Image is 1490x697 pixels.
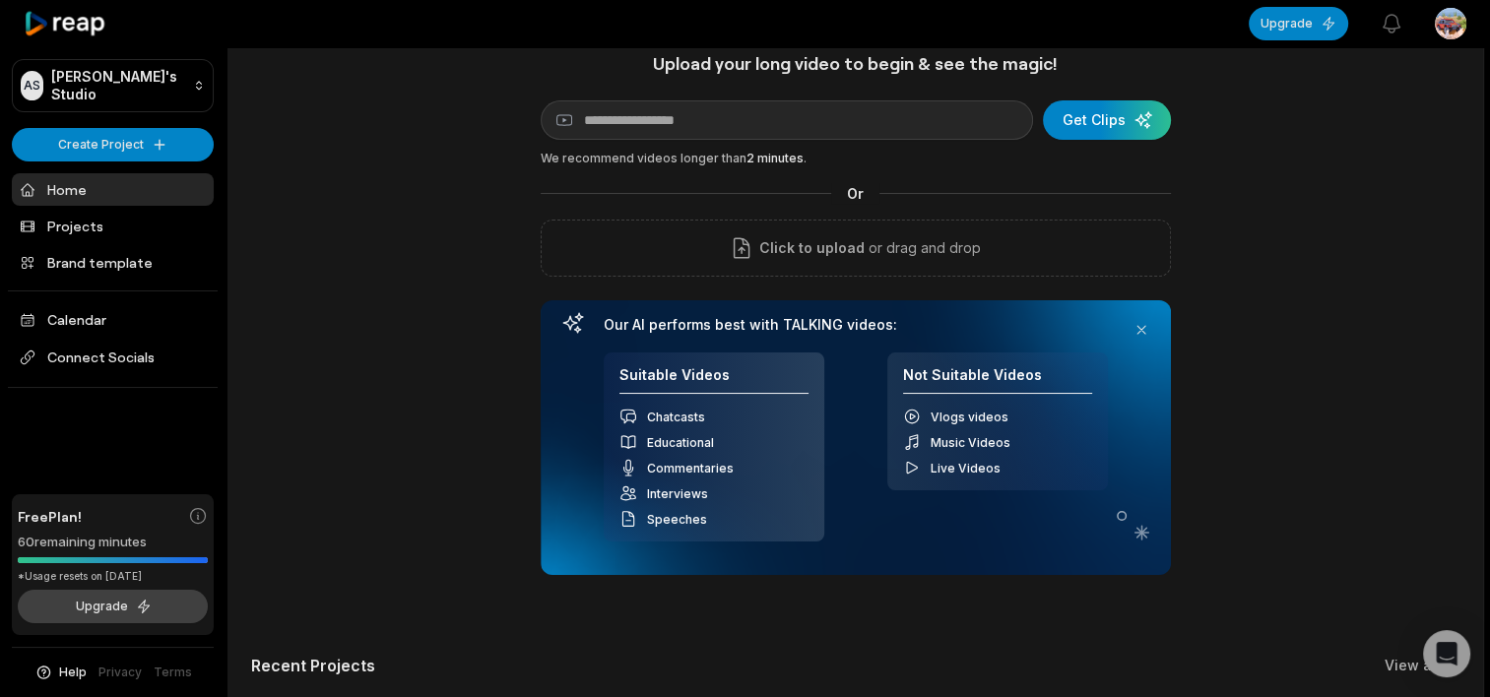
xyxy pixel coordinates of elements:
[647,512,707,527] span: Speeches
[12,340,214,375] span: Connect Socials
[831,183,879,204] span: Or
[647,461,734,475] span: Commentaries
[18,569,208,584] div: *Usage resets on [DATE]
[604,316,1108,334] h3: Our AI performs best with TALKING videos:
[903,366,1092,395] h4: Not Suitable Videos
[759,236,865,260] span: Click to upload
[18,533,208,552] div: 60 remaining minutes
[18,590,208,623] button: Upgrade
[1423,630,1470,677] div: Open Intercom Messenger
[251,656,375,675] h2: Recent Projects
[1249,7,1348,40] button: Upgrade
[647,410,705,424] span: Chatcasts
[931,461,1001,475] span: Live Videos
[12,128,214,161] button: Create Project
[619,366,809,395] h4: Suitable Videos
[12,303,214,336] a: Calendar
[51,68,185,103] p: [PERSON_NAME]'s Studio
[18,506,82,527] span: Free Plan!
[154,664,192,681] a: Terms
[59,664,87,681] span: Help
[865,236,981,260] p: or drag and drop
[541,52,1171,75] h1: Upload your long video to begin & see the magic!
[541,150,1171,167] div: We recommend videos longer than .
[1043,100,1171,140] button: Get Clips
[931,435,1010,450] span: Music Videos
[746,151,804,165] span: 2 minutes
[647,435,714,450] span: Educational
[647,486,708,501] span: Interviews
[21,71,43,100] div: AS
[12,210,214,242] a: Projects
[12,173,214,206] a: Home
[34,664,87,681] button: Help
[98,664,142,681] a: Privacy
[931,410,1008,424] span: Vlogs videos
[12,246,214,279] a: Brand template
[1385,656,1440,675] a: View all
